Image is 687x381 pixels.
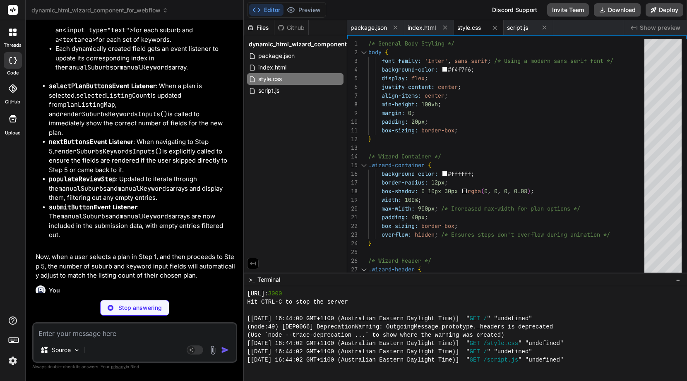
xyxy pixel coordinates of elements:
label: threads [4,42,22,49]
span: 900px [418,205,435,212]
span: (Use `node --trace-deprecation ...` to show where the warning was created) [247,331,504,339]
code: planListingMap [63,101,115,109]
span: background-color: [382,170,438,177]
div: Click to collapse the range. [358,48,369,57]
span: padding: [382,118,408,125]
span: 0.08 [514,187,528,195]
span: 100% [405,196,418,204]
span: box-shadow: [382,187,418,195]
p: Always double-check its answers. Your in Bind [32,363,237,371]
span: { [418,266,421,273]
button: Preview [283,4,324,16]
li: : When navigating to Step 5, is explicitly called to ensure the fields are rendered if the user s... [49,137,235,175]
span: 0 [421,187,425,195]
div: Click to collapse the range. [358,161,369,170]
span: GET [470,356,480,364]
span: box-sizing: [382,222,418,230]
div: 11 [347,126,358,135]
span: ; [471,66,475,73]
span: Hit CTRL-C to stop the server [247,298,348,306]
span: 30px [444,187,458,195]
div: 27 [347,265,358,274]
span: " "undefined" [518,356,563,364]
p: Now, when a user selects a plan in Step 1, and then proceeds to Step 5, the number of suburb and ... [36,252,235,280]
span: /* Wizard Header */ [368,257,431,264]
span: /style.css [483,339,518,347]
img: settings [6,354,20,368]
button: Invite Team [547,3,589,17]
span: script.js [507,24,528,32]
div: 19 [347,196,358,204]
div: 1 [347,39,358,48]
span: /* Wizard Container */ [368,153,441,160]
span: package.json [351,24,387,32]
span: Show preview [640,24,680,32]
span: ; [471,170,475,177]
span: min-height: [382,101,418,108]
code: populateReviewStep [49,175,116,183]
span: overflow: [382,231,411,238]
span: .wizard-container [368,161,425,169]
button: Download [594,3,641,17]
label: Upload [5,129,21,137]
strong: Event Listener [49,138,133,146]
span: center [425,92,444,99]
span: } [368,240,372,247]
li: : The and arrays are now included in the submission data, with empty entries filtered out. [49,203,235,240]
span: [[DATE] 16:44:02 GMT+1100 (Australian Eastern Daylight Time)] " [247,347,469,356]
span: 0 [504,187,508,195]
span: dynamic_html_wizard_component_for_webflow [31,6,168,14]
div: 9 [347,109,358,117]
div: 6 [347,83,358,91]
span: /script.js [483,356,518,364]
span: 0 [408,109,411,117]
span: /* Using a modern sans-serif font */ [494,57,613,65]
img: icon [221,346,229,354]
span: 40px [411,213,425,221]
span: border-box [421,127,454,134]
span: " "undefined" [487,314,532,323]
span: /* Ensures steps don't overflow during animation * [441,231,607,238]
span: body [368,48,382,56]
span: , [488,187,491,195]
div: 17 [347,178,358,187]
p: Source [52,346,71,354]
span: , [448,57,451,65]
span: sans-serif [454,57,488,65]
span: width: [382,196,401,204]
span: ; [454,127,458,134]
span: ) [528,187,531,195]
span: [[DATE] 16:44:00 GMT+1100 (Australian Eastern Daylight Time)] " [247,314,469,323]
div: 5 [347,74,358,83]
div: Discord Support [487,3,542,17]
span: ( [481,187,485,195]
span: border-radius: [382,179,428,186]
span: / [607,231,610,238]
div: 23 [347,230,358,239]
li: Looping times to create and append an for each suburb and a for each set of keywords. [55,17,235,45]
span: ; [454,222,458,230]
span: " "undefined" [487,347,532,356]
span: ; [488,57,491,65]
span: ; [425,118,428,125]
div: 12 [347,135,358,144]
span: ; [438,101,441,108]
div: 13 [347,144,358,152]
span: ; [435,231,438,238]
code: nextButtons [49,138,90,146]
span: ; [411,109,415,117]
code: manualKeywords [120,212,172,220]
span: Terminal [257,276,280,284]
li: : When a plan is selected, is updated from , and is called to immediately show the correct number... [49,81,235,137]
div: 10 [347,117,358,126]
span: .wizard-header [368,266,415,273]
span: 0 [485,187,488,195]
span: 100vh [421,101,438,108]
code: manualSuburbs [60,212,109,220]
span: style.css [257,74,283,84]
span: hidden [415,231,435,238]
span: #ffffff [448,170,471,177]
span: { [428,161,431,169]
span: 12px [431,179,444,186]
img: Pick Models [73,347,80,354]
